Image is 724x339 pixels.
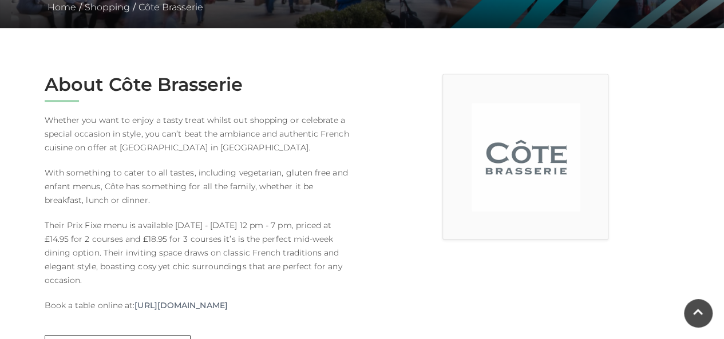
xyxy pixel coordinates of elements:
a: [URL][DOMAIN_NAME] [134,298,227,312]
a: Shopping [82,2,133,13]
h2: About Côte Brasserie [45,74,354,95]
p: Book a table online at: [45,298,354,312]
a: Côte Brasserie [136,2,206,13]
a: Home [45,2,79,13]
p: Whether you want to enjoy a tasty treat whilst out shopping or celebrate a special occasion in st... [45,113,354,154]
p: Their Prix Fixe menu is available [DATE] - [DATE] 12 pm - 7 pm, priced at £14.95 for 2 courses an... [45,218,354,287]
p: With something to cater to all tastes, including vegetarian, gluten free and enfant menus, Côte h... [45,166,354,207]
